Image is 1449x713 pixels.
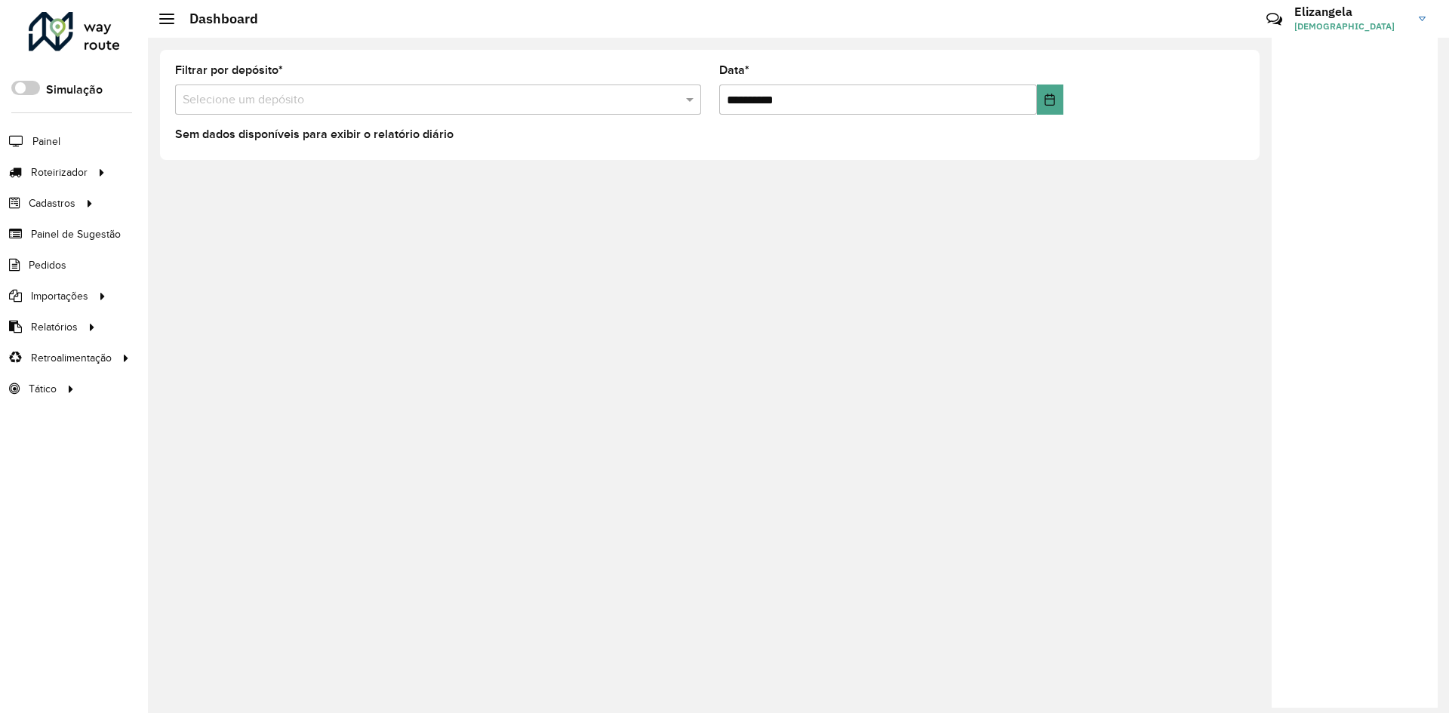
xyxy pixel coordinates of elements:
h3: Elizangela [1294,5,1407,19]
span: Pedidos [29,257,66,273]
span: Roteirizador [31,164,88,180]
button: Choose Date [1037,85,1063,115]
span: [DEMOGRAPHIC_DATA] [1294,20,1407,33]
label: Simulação [46,81,103,99]
span: Cadastros [29,195,75,211]
span: Tático [29,381,57,397]
span: Retroalimentação [31,350,112,366]
span: Painel [32,134,60,149]
span: Painel de Sugestão [31,226,121,242]
h2: Dashboard [174,11,258,27]
label: Filtrar por depósito [175,61,283,79]
a: Contato Rápido [1258,3,1291,35]
label: Sem dados disponíveis para exibir o relatório diário [175,125,454,143]
label: Data [719,61,749,79]
span: Relatórios [31,319,78,335]
span: Importações [31,288,88,304]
